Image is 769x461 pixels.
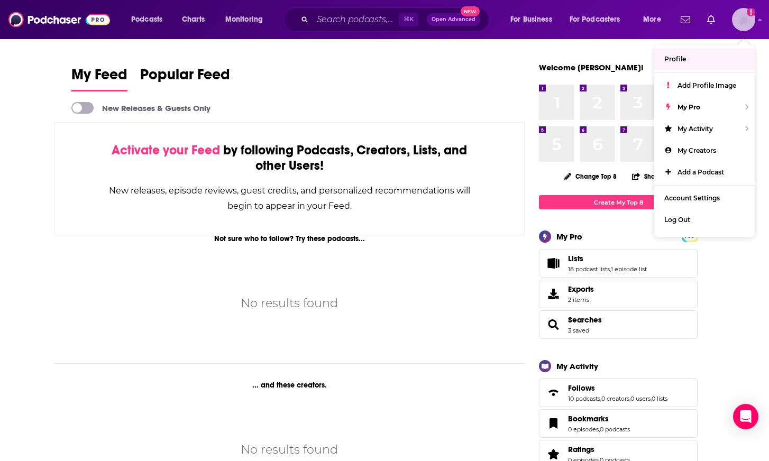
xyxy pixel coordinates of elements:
span: , [610,265,611,273]
span: Add a Podcast [678,168,724,176]
a: Lists [543,256,564,271]
a: PRO [683,232,696,240]
button: open menu [218,11,277,28]
a: Show notifications dropdown [703,11,719,29]
a: 1 episode list [611,265,647,273]
a: New Releases & Guests Only [71,102,210,114]
a: Account Settings [654,187,755,209]
span: My Activity [678,125,713,133]
a: 0 episodes [568,426,599,433]
a: Popular Feed [140,66,230,91]
a: 0 lists [652,395,667,402]
div: New releases, episode reviews, guest credits, and personalized recommendations will begin to appe... [108,183,471,214]
a: Bookmarks [568,414,630,423]
span: Monitoring [225,12,263,27]
span: Activate your Feed [112,142,220,158]
button: open menu [636,11,674,28]
a: Follows [543,385,564,400]
div: ... and these creators. [54,381,525,390]
a: My Creators [654,140,755,161]
a: Profile [654,48,755,70]
a: Ratings [568,445,630,454]
a: Create My Top 8 [539,195,698,209]
span: , [629,395,630,402]
div: Search podcasts, credits, & more... [294,7,499,32]
button: Share Top 8 [631,166,679,187]
a: Bookmarks [543,416,564,431]
a: 3 saved [568,327,589,334]
a: Welcome [PERSON_NAME]! [539,62,644,72]
a: Add Profile Image [654,75,755,96]
span: Follows [568,383,595,393]
a: Show notifications dropdown [676,11,694,29]
span: Account Settings [664,194,720,202]
a: Charts [175,11,211,28]
a: Lists [568,254,647,263]
span: Popular Feed [140,66,230,90]
div: My Activity [556,361,598,371]
button: open menu [503,11,565,28]
a: 0 users [630,395,651,402]
span: Lists [568,254,583,263]
img: User Profile [732,8,755,31]
span: Open Advanced [432,17,475,22]
span: Searches [539,310,698,339]
span: Podcasts [131,12,162,27]
span: Ratings [568,445,594,454]
a: Follows [568,383,667,393]
span: Add Profile Image [678,81,736,89]
div: Open Intercom Messenger [733,404,758,429]
div: by following Podcasts, Creators, Lists, and other Users! [108,143,471,173]
span: Bookmarks [568,414,609,423]
a: My Feed [71,66,127,91]
span: For Podcasters [570,12,620,27]
a: Searches [568,315,602,325]
a: 18 podcast lists [568,265,610,273]
button: Change Top 8 [557,170,623,183]
span: For Business [510,12,552,27]
div: Not sure who to follow? Try these podcasts... [54,234,525,243]
span: My Feed [71,66,127,90]
span: Log Out [664,216,690,224]
span: ⌘ K [399,13,418,26]
span: , [651,395,652,402]
ul: Show profile menu [654,45,755,237]
button: Show profile menu [732,8,755,31]
span: More [643,12,661,27]
span: Bookmarks [539,409,698,438]
svg: Add a profile image [747,8,755,16]
span: Exports [568,284,594,294]
span: , [600,395,601,402]
button: Open AdvancedNew [427,13,480,26]
a: 0 podcasts [600,426,630,433]
div: No results found [241,294,338,312]
a: Searches [543,317,564,332]
span: Logged in as shcarlos [732,8,755,31]
button: open menu [563,11,636,28]
div: No results found [241,440,338,459]
span: Exports [543,287,564,301]
span: 2 items [568,296,594,303]
a: 0 creators [601,395,629,402]
div: My Pro [556,232,582,242]
button: open menu [124,11,176,28]
span: Profile [664,55,686,63]
span: Follows [539,379,698,407]
span: New [461,6,480,16]
span: Charts [182,12,205,27]
a: Add a Podcast [654,161,755,183]
a: 10 podcasts [568,395,600,402]
input: Search podcasts, credits, & more... [313,11,399,28]
a: Exports [539,280,698,308]
span: Lists [539,249,698,278]
span: , [599,426,600,433]
span: My Pro [678,103,700,111]
img: Podchaser - Follow, Share and Rate Podcasts [8,10,110,30]
span: My Creators [678,146,716,154]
